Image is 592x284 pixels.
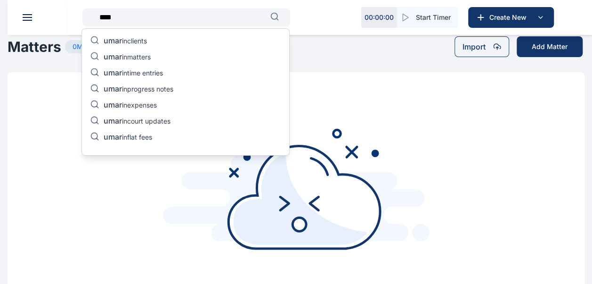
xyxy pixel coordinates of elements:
h1: Matters [8,38,61,55]
span: umar [104,52,122,61]
p: in flat fees [104,132,152,143]
span: umar [104,132,122,142]
p: in time entries [104,68,163,79]
button: Create New [468,7,554,28]
p: in expenses [104,100,157,111]
button: Start Timer [397,7,458,28]
p: in matters [104,52,151,63]
span: umar [104,116,122,125]
span: umar [104,84,122,93]
span: umar [104,36,122,45]
span: Create New [486,13,535,22]
p: in court updates [104,116,170,127]
button: Add Matter [517,36,583,57]
span: umar [104,100,122,109]
span: umar [104,68,122,77]
span: 0 Matters [65,40,109,53]
p: in clients [104,36,147,47]
button: Import [454,36,509,57]
p: in progress notes [104,84,173,95]
span: Start Timer [416,13,451,22]
p: 00 : 00 : 00 [365,13,394,22]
